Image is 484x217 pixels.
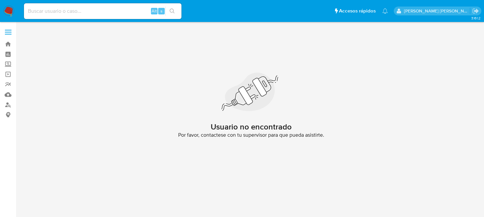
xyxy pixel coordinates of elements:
button: search-icon [165,7,179,16]
a: Salir [472,8,479,14]
span: s [160,8,162,14]
span: Alt [152,8,157,14]
span: Accesos rápidos [339,8,376,14]
p: brenda.morenoreyes@mercadolibre.com.mx [404,8,470,14]
a: Notificaciones [382,8,388,14]
input: Buscar usuario o caso... [24,7,181,15]
span: Por favor, contactese con tu supervisor para que pueda asistirte. [178,132,324,138]
h2: Usuario no encontrado [211,122,292,132]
